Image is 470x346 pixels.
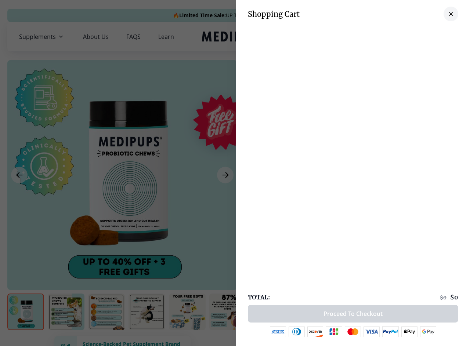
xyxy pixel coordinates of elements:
img: apple [401,326,417,337]
img: jcb [326,326,342,337]
span: $ 0 [440,294,446,301]
img: amex [270,326,286,337]
img: mastercard [345,326,361,337]
img: google [420,326,437,337]
img: discover [307,326,323,337]
img: diners-club [289,326,305,337]
button: close-cart [444,7,458,21]
span: TOTAL: [248,293,270,301]
h3: Shopping Cart [248,10,300,19]
span: $ 0 [450,294,458,301]
img: visa [364,326,380,337]
img: paypal [382,326,399,337]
